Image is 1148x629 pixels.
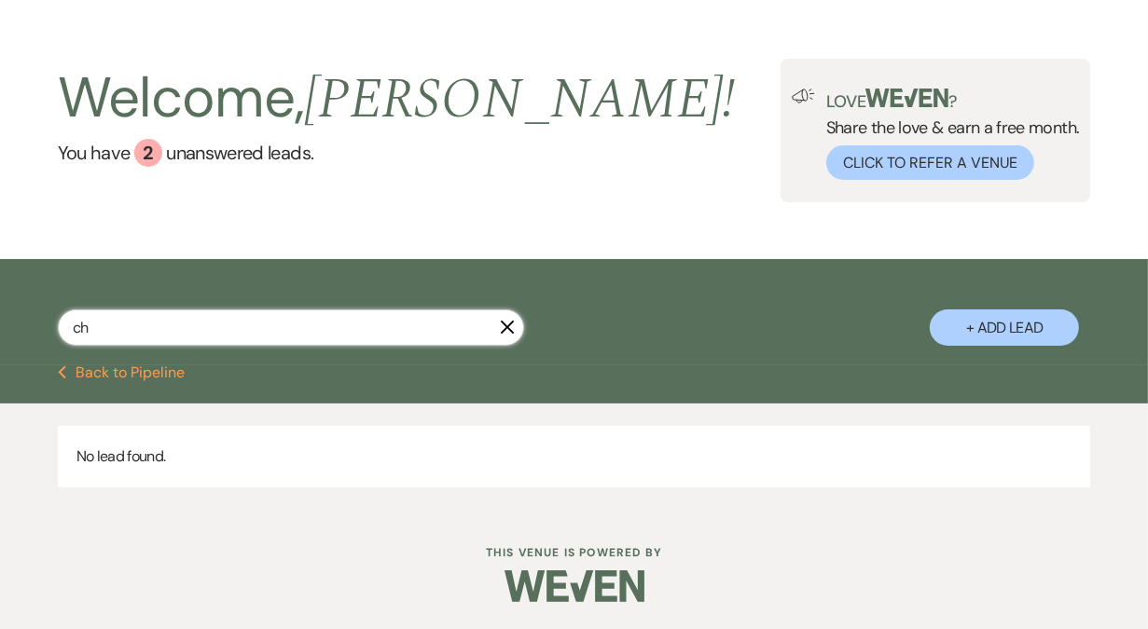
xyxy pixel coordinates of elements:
img: weven-logo-green.svg [865,89,948,107]
p: No lead found. [58,426,1091,487]
div: Share the love & earn a free month. [815,89,1080,180]
button: + Add Lead [930,309,1079,346]
img: Weven Logo [505,554,644,619]
button: Back to Pipeline [58,365,186,380]
button: Click to Refer a Venue [826,145,1034,180]
a: You have 2 unanswered leads. [58,139,736,167]
p: Love ? [826,89,1080,110]
input: Search by name, event date, email address or phone number [58,309,524,346]
img: loud-speaker-illustration.svg [792,89,815,103]
div: 2 [134,139,162,167]
h2: Welcome, [58,59,736,139]
span: [PERSON_NAME] ! [304,57,735,143]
